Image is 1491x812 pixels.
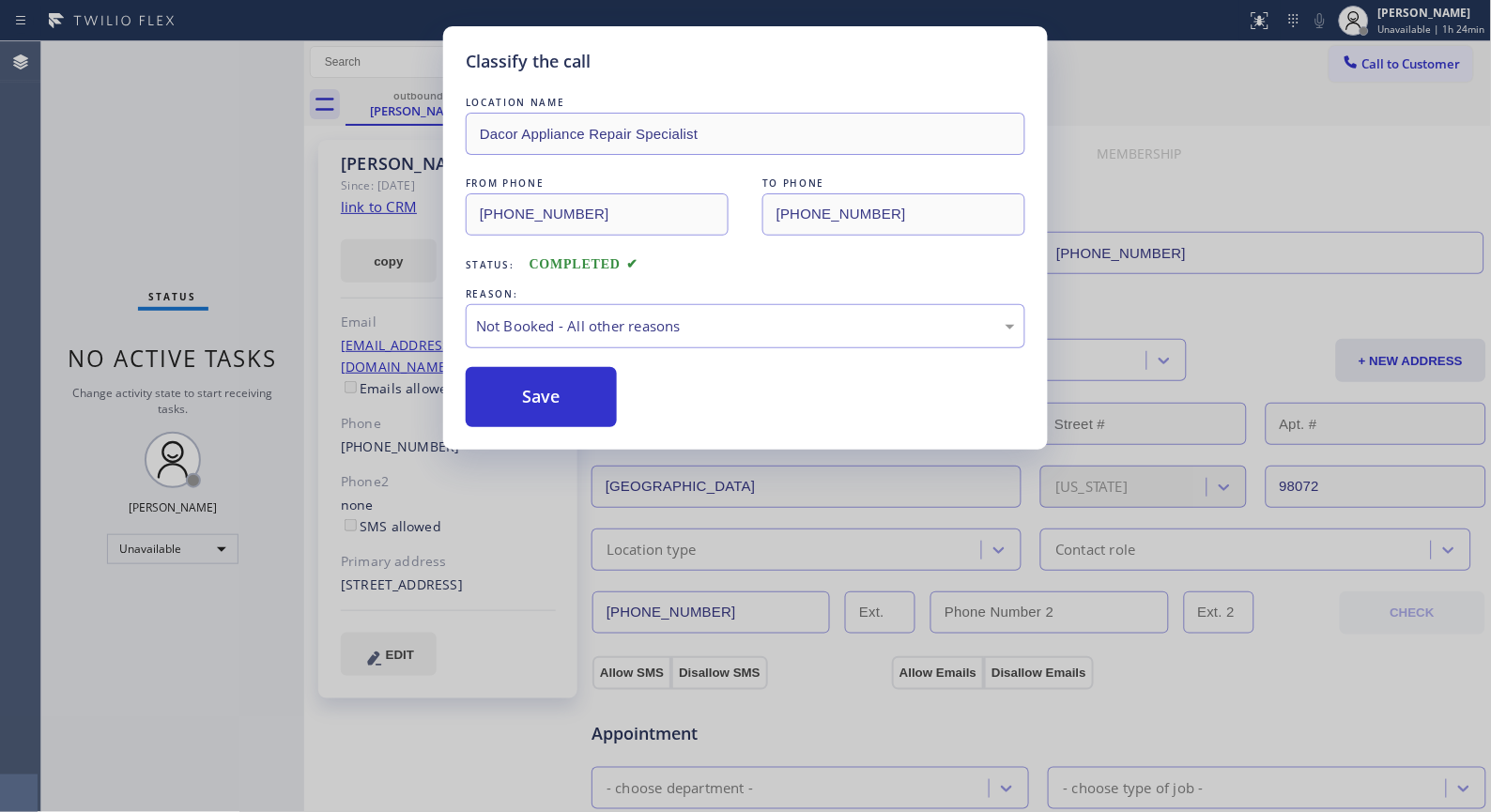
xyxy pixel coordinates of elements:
input: From phone [466,193,729,236]
h5: Classify the call [466,49,591,74]
button: Save [466,367,617,427]
div: REASON: [466,284,1025,304]
span: COMPLETED [530,257,638,271]
input: To phone [762,193,1025,236]
div: LOCATION NAME [466,93,1025,113]
div: TO PHONE [762,174,1025,193]
div: FROM PHONE [466,174,729,193]
div: Not Booked - All other reasons [476,315,1015,337]
span: Status: [466,258,515,271]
